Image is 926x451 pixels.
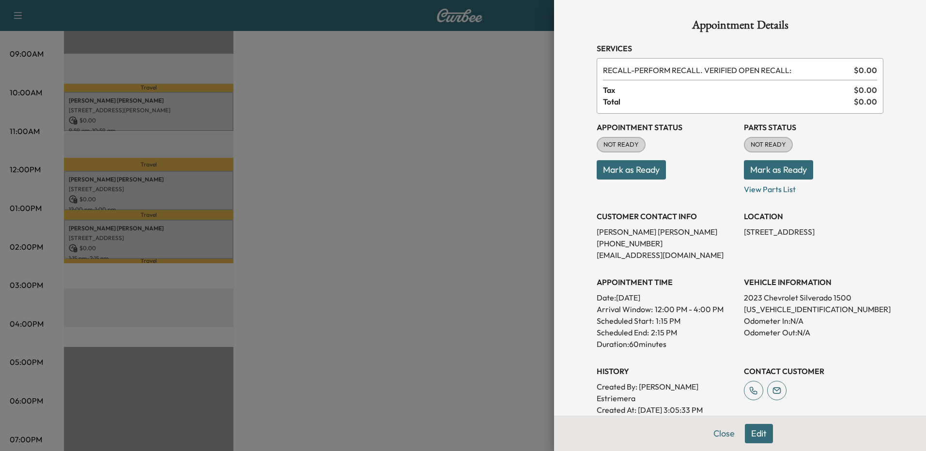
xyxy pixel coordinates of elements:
p: [EMAIL_ADDRESS][DOMAIN_NAME] [597,249,736,261]
p: [PERSON_NAME] [PERSON_NAME] [597,226,736,238]
span: PERFORM RECALL. VERIFIED OPEN RECALL: [603,64,850,76]
span: Tax [603,84,854,96]
span: NOT READY [745,140,792,150]
p: [PHONE_NUMBER] [597,238,736,249]
button: Mark as Ready [744,160,813,180]
button: Edit [745,424,773,443]
p: View Parts List [744,180,883,195]
p: Created At : [DATE] 3:05:33 PM [597,404,736,416]
span: $ 0.00 [854,84,877,96]
h3: LOCATION [744,210,883,222]
p: Scheduled Start: [597,315,654,327]
p: 1:15 PM [656,315,680,327]
h3: CUSTOMER CONTACT INFO [597,210,736,222]
p: Scheduled End: [597,327,649,338]
span: $ 0.00 [854,64,877,76]
button: Mark as Ready [597,160,666,180]
button: Close [707,424,741,443]
p: 2:15 PM [651,327,677,338]
span: Total [603,96,854,107]
h3: Services [597,43,883,54]
h3: History [597,365,736,377]
p: [STREET_ADDRESS] [744,226,883,238]
p: Odometer In: N/A [744,315,883,327]
span: NOT READY [598,140,645,150]
span: 12:00 PM - 4:00 PM [655,303,724,315]
h3: Appointment Status [597,121,736,133]
p: Odometer Out: N/A [744,327,883,338]
p: Arrival Window: [597,303,736,315]
h3: CONTACT CUSTOMER [744,365,883,377]
p: 2023 Chevrolet Silverado 1500 [744,292,883,303]
span: $ 0.00 [854,96,877,107]
p: Created By : [PERSON_NAME] Estriemera [597,381,736,404]
p: Date: [DATE] [597,292,736,303]
p: Duration: 60 minutes [597,338,736,350]
p: [US_VEHICLE_IDENTIFICATION_NUMBER] [744,303,883,315]
h1: Appointment Details [597,19,883,35]
h3: Parts Status [744,121,883,133]
h3: APPOINTMENT TIME [597,276,736,288]
h3: VEHICLE INFORMATION [744,276,883,288]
